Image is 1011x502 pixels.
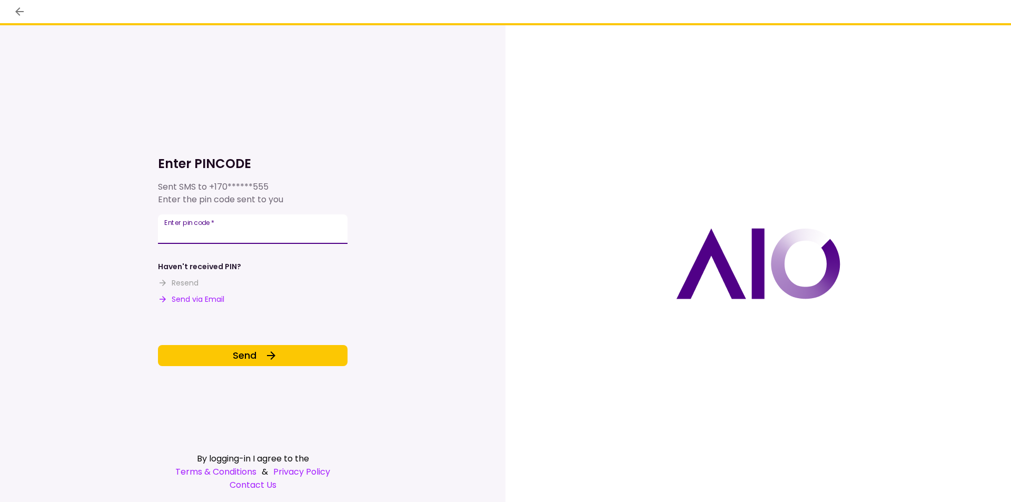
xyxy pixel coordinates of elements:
div: By logging-in I agree to the [158,452,348,465]
div: & [158,465,348,478]
button: Resend [158,278,199,289]
h1: Enter PINCODE [158,155,348,172]
img: AIO logo [676,228,840,299]
button: Send [158,345,348,366]
div: Sent SMS to Enter the pin code sent to you [158,181,348,206]
a: Privacy Policy [273,465,330,478]
a: Terms & Conditions [175,465,256,478]
div: Haven't received PIN? [158,261,241,272]
button: back [11,3,28,21]
button: Send via Email [158,294,224,305]
a: Contact Us [158,478,348,491]
span: Send [233,348,256,362]
label: Enter pin code [164,218,214,227]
